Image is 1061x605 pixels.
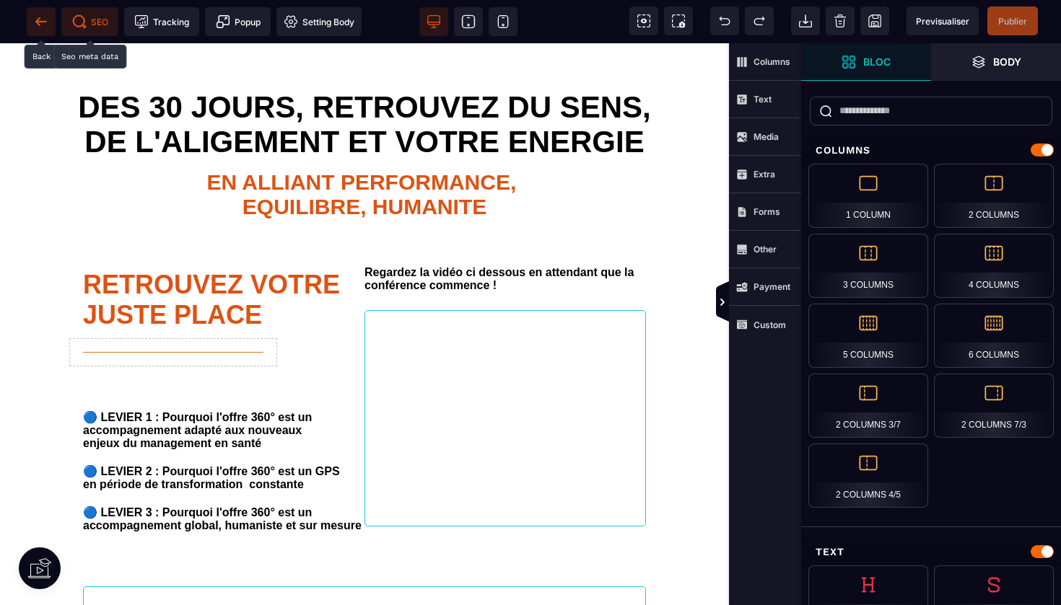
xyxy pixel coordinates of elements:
[364,219,646,252] text: Regardez la vidéo ci dessous en attendant que la conférence commence !
[808,443,928,508] div: 2 Columns 4/5
[808,164,928,228] div: 1 Column
[83,418,364,451] text: 🔵 LEVIER 2 : Pourquoi l'offre 360° est un GPS en période de transformation constante
[754,206,780,217] strong: Forms
[934,164,1054,228] div: 2 Columns
[664,6,693,35] span: Screenshot
[72,14,108,29] span: SEO
[801,137,1061,164] div: Columns
[808,304,928,368] div: 5 Columns
[754,244,777,255] strong: Other
[754,94,772,105] strong: Text
[863,56,891,67] strong: Bloc
[907,6,979,35] span: Preview
[754,169,775,180] strong: Extra
[916,16,969,27] span: Previsualiser
[72,123,657,180] text: EN ALLIANT PERFORMANCE, EQUILIBRE, HUMANITE
[808,234,928,298] div: 3 Columns
[934,374,1054,438] div: 2 Columns 7/3
[754,319,786,330] strong: Custom
[284,14,354,29] span: Setting Body
[993,56,1021,67] strong: Body
[801,539,1061,565] div: Text
[754,281,790,292] strong: Payment
[134,14,189,29] span: Tracking
[83,363,364,410] text: 🔵 LEVIER 1 : Pourquoi l'offre 360° est un accompagnement adapté aux nouveaux enjeux du management...
[931,43,1061,81] span: Open Layer Manager
[754,56,790,67] strong: Columns
[808,374,928,438] div: 2 Columns 3/7
[754,131,779,142] strong: Media
[934,234,1054,298] div: 4 Columns
[216,14,261,29] span: Popup
[83,459,364,493] text: 🔵 LEVIER 3 : Pourquoi l'offre 360° est un accompagnement global, humaniste et sur mesure
[629,6,658,35] span: View components
[998,16,1027,27] span: Publier
[801,43,931,81] span: Open Blocks
[72,40,657,123] h1: DES 30 JOURS, RETROUVEZ DU SENS, DE L'ALIGEMENT ET VOTRE ENERGIE
[83,324,364,357] text: Lorem ipsum dolor sit amet, consectetur adipiscing elit. Aliquam
[83,219,364,294] h1: RETROUVEZ VOTRE JUSTE PLACE
[934,304,1054,368] div: 6 Columns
